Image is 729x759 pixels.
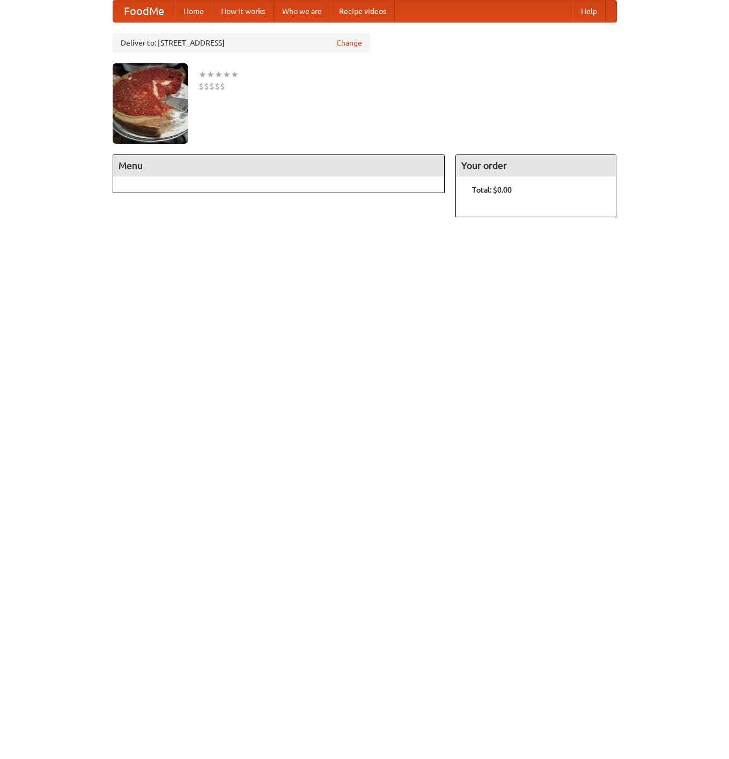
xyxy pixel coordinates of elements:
li: $ [209,80,215,92]
b: Total: $0.00 [472,186,512,194]
a: FoodMe [113,1,175,22]
a: Home [175,1,212,22]
a: Change [336,38,362,48]
a: Who we are [274,1,330,22]
a: Help [572,1,606,22]
li: ★ [231,69,239,80]
li: ★ [207,69,215,80]
li: ★ [215,69,223,80]
li: ★ [198,69,207,80]
div: Deliver to: [STREET_ADDRESS] [113,33,370,53]
li: $ [215,80,220,92]
h4: Menu [113,155,445,176]
li: $ [198,80,204,92]
a: How it works [212,1,274,22]
img: angular.jpg [113,63,188,144]
li: $ [204,80,209,92]
h4: Your order [456,155,616,176]
li: ★ [223,69,231,80]
li: $ [220,80,225,92]
a: Recipe videos [330,1,395,22]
